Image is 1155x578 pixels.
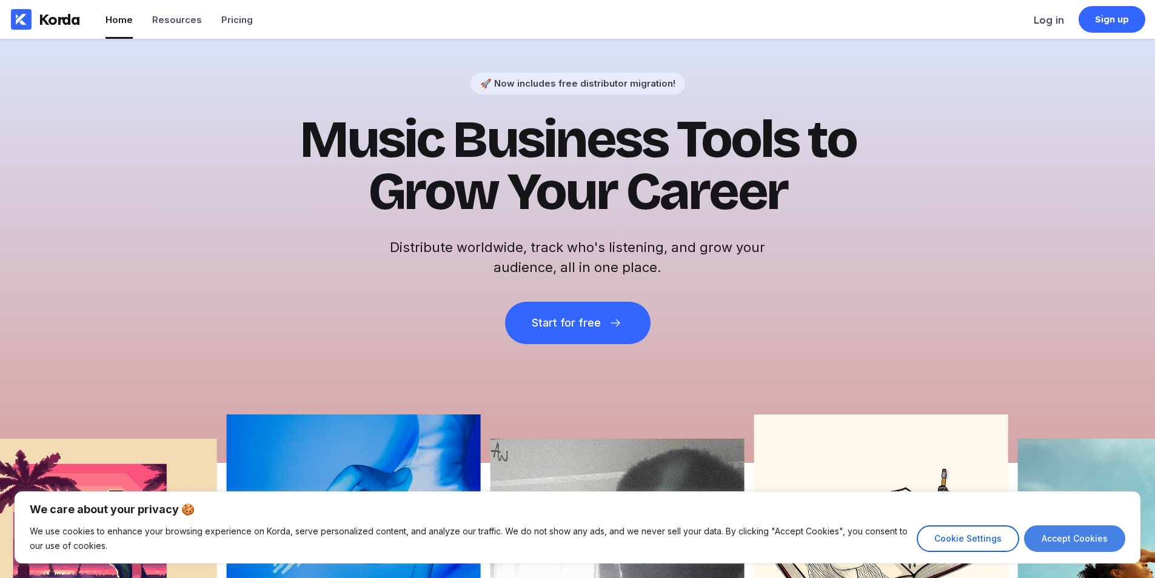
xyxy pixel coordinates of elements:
[480,78,675,89] div: 🚀 Now includes free distributor migration!
[532,317,601,329] div: Start for free
[281,114,875,218] h1: Music Business Tools to Grow Your Career
[1095,13,1130,25] div: Sign up
[221,14,253,25] div: Pricing
[917,525,1019,552] button: Cookie Settings
[30,502,1125,517] p: We care about your privacy 🍪
[505,302,651,344] button: Start for free
[39,10,80,28] div: Korda
[384,238,772,277] h2: Distribute worldwide, track who's listening, and grow your audience, all in one place.
[105,14,133,25] div: Home
[1079,6,1145,33] a: Sign up
[30,524,908,553] p: We use cookies to enhance your browsing experience on Korda, serve personalized content, and anal...
[152,14,202,25] div: Resources
[1024,525,1125,552] button: Accept Cookies
[1034,14,1064,26] div: Log in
